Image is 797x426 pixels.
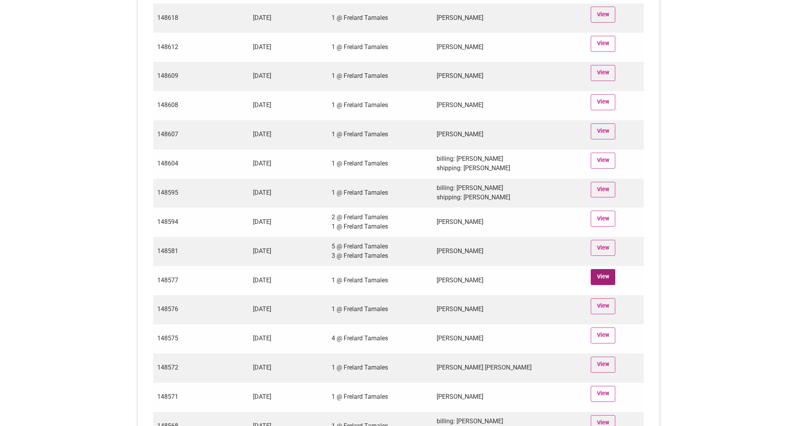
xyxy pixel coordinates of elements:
a: View [591,357,615,373]
td: [PERSON_NAME] [433,266,587,295]
td: 148581 [153,237,249,266]
a: View [591,211,615,227]
td: 5 @ Frelard Tamales 3 @ Frelard Tamales [328,237,433,266]
td: 148609 [153,62,249,91]
td: 148594 [153,208,249,237]
td: 4 @ Frelard Tamales [328,324,433,354]
td: [PERSON_NAME] [433,4,587,33]
a: View [591,123,615,139]
td: 148577 [153,266,249,295]
td: [DATE] [249,150,328,179]
td: [DATE] [249,208,328,237]
td: 1 @ Frelard Tamales [328,150,433,179]
td: [DATE] [249,324,328,354]
td: 148572 [153,354,249,383]
td: [PERSON_NAME] [433,208,587,237]
td: 148607 [153,120,249,150]
a: View [591,327,615,343]
td: 1 @ Frelard Tamales [328,354,433,383]
a: View [591,298,615,314]
td: 2 @ Frelard Tamales 1 @ Frelard Tamales [328,208,433,237]
td: [DATE] [249,237,328,266]
a: View [591,240,615,256]
td: [DATE] [249,179,328,208]
td: [PERSON_NAME] [433,62,587,91]
td: 148608 [153,91,249,120]
td: [PERSON_NAME] [433,383,587,412]
td: 1 @ Frelard Tamales [328,4,433,33]
a: View [591,36,615,52]
td: [PERSON_NAME] [433,33,587,62]
td: 148575 [153,324,249,354]
td: [PERSON_NAME] [433,324,587,354]
td: 1 @ Frelard Tamales [328,91,433,120]
td: [DATE] [249,383,328,412]
td: [DATE] [249,91,328,120]
a: View [591,386,615,402]
a: View [591,153,615,169]
td: [PERSON_NAME] [433,237,587,266]
td: billing: [PERSON_NAME] shipping: [PERSON_NAME] [433,179,587,208]
a: View [591,65,615,81]
a: View [591,269,615,285]
a: View [591,182,615,198]
td: [DATE] [249,354,328,383]
td: [DATE] [249,62,328,91]
td: 1 @ Frelard Tamales [328,62,433,91]
td: 148618 [153,4,249,33]
td: billing: [PERSON_NAME] shipping: [PERSON_NAME] [433,150,587,179]
td: 148571 [153,383,249,412]
td: 148612 [153,33,249,62]
td: [DATE] [249,120,328,150]
td: [PERSON_NAME] [433,91,587,120]
td: 148576 [153,295,249,324]
td: [DATE] [249,33,328,62]
td: [PERSON_NAME] [433,120,587,150]
a: View [591,7,615,23]
td: 1 @ Frelard Tamales [328,33,433,62]
td: [DATE] [249,295,328,324]
td: 1 @ Frelard Tamales [328,120,433,150]
td: [DATE] [249,266,328,295]
td: 1 @ Frelard Tamales [328,179,433,208]
td: [PERSON_NAME] [PERSON_NAME] [433,354,587,383]
td: [PERSON_NAME] [433,295,587,324]
td: 1 @ Frelard Tamales [328,383,433,412]
td: 1 @ Frelard Tamales [328,266,433,295]
td: [DATE] [249,4,328,33]
a: View [591,94,615,110]
td: 148595 [153,179,249,208]
td: 148604 [153,150,249,179]
td: 1 @ Frelard Tamales [328,295,433,324]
